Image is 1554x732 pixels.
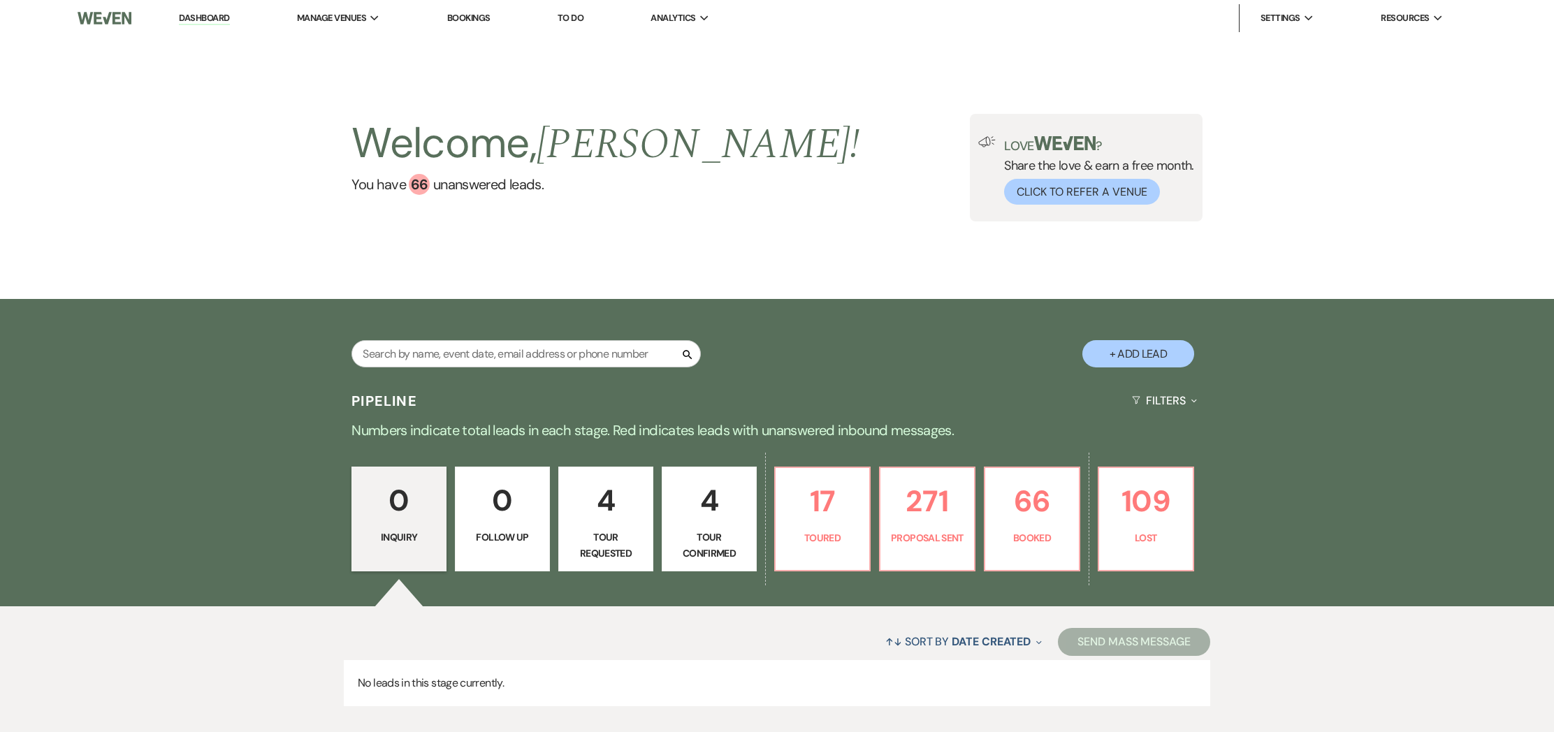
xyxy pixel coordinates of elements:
[994,478,1070,525] p: 66
[1108,530,1184,546] p: Lost
[994,530,1070,546] p: Booked
[996,136,1194,205] div: Share the love & earn a free month.
[984,467,1080,571] a: 66Booked
[978,136,996,147] img: loud-speaker-illustration.svg
[297,11,366,25] span: Manage Venues
[1381,11,1429,25] span: Resources
[455,467,550,571] a: 0Follow Up
[558,12,583,24] a: To Do
[344,660,1210,706] p: No leads in this stage currently.
[464,529,541,545] p: Follow Up
[274,419,1280,441] p: Numbers indicate total leads in each stage. Red indicates leads with unanswered inbound messages.
[1058,628,1210,656] button: Send Mass Message
[567,529,644,561] p: Tour Requested
[537,112,859,177] span: [PERSON_NAME] !
[784,530,861,546] p: Toured
[889,478,966,525] p: 271
[351,340,701,367] input: Search by name, event date, email address or phone number
[880,623,1047,660] button: Sort By Date Created
[409,174,430,195] div: 66
[885,634,902,649] span: ↑↓
[1034,136,1096,150] img: weven-logo-green.svg
[351,467,446,571] a: 0Inquiry
[1004,136,1194,152] p: Love ?
[952,634,1031,649] span: Date Created
[1082,340,1194,367] button: + Add Lead
[361,529,437,545] p: Inquiry
[351,391,417,411] h3: Pipeline
[567,477,644,524] p: 4
[1004,179,1160,205] button: Click to Refer a Venue
[351,114,859,174] h2: Welcome,
[671,477,748,524] p: 4
[784,478,861,525] p: 17
[558,467,653,571] a: 4Tour Requested
[179,12,229,25] a: Dashboard
[361,477,437,524] p: 0
[464,477,541,524] p: 0
[879,467,975,571] a: 271Proposal Sent
[889,530,966,546] p: Proposal Sent
[447,12,491,24] a: Bookings
[1098,467,1194,571] a: 109Lost
[651,11,695,25] span: Analytics
[774,467,871,571] a: 17Toured
[1108,478,1184,525] p: 109
[351,174,859,195] a: You have 66 unanswered leads.
[78,3,131,33] img: Weven Logo
[662,467,757,571] a: 4Tour Confirmed
[671,529,748,561] p: Tour Confirmed
[1126,382,1203,419] button: Filters
[1261,11,1300,25] span: Settings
